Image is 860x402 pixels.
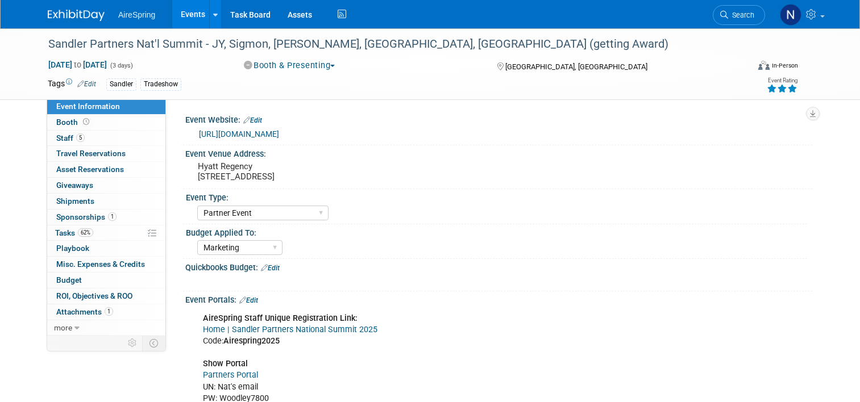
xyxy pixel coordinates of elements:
a: Attachments1 [47,304,165,320]
span: 1 [108,212,117,221]
a: Staff5 [47,131,165,146]
a: Misc. Expenses & Credits [47,257,165,272]
a: Asset Reservations [47,162,165,177]
span: to [72,60,83,69]
a: Edit [261,264,280,272]
img: ExhibitDay [48,10,105,21]
span: Shipments [56,196,94,206]
span: Budget [56,275,82,284]
pre: Hyatt Regency [STREET_ADDRESS] [198,161,434,182]
a: Search [713,5,765,25]
td: Personalize Event Tab Strip [123,336,143,350]
span: Giveaways [56,181,93,190]
div: Event Venue Address: [185,145,812,160]
a: Edit [77,80,96,88]
button: Booth & Presenting [240,60,340,72]
div: Budget Applied To: [186,224,807,238]
span: 5 [76,133,85,142]
a: Travel Reservations [47,146,165,161]
div: Event Type: [186,189,807,203]
div: Event Format [687,59,798,76]
span: more [54,323,72,332]
a: Home | Sandler Partners National Summit 2025 [203,325,377,334]
span: Booth [56,118,92,127]
span: Booth not reserved yet [81,118,92,126]
div: Sandler Partners Nat'l Summit - JY, Sigmon, [PERSON_NAME], [GEOGRAPHIC_DATA], [GEOGRAPHIC_DATA] (... [44,34,734,55]
a: Sponsorships1 [47,210,165,225]
a: Edit [239,296,258,304]
td: Tags [48,78,96,91]
span: Misc. Expenses & Credits [56,259,145,269]
a: Event Information [47,99,165,114]
td: Toggle Event Tabs [143,336,166,350]
a: [URL][DOMAIN_NAME] [199,129,279,139]
a: ROI, Objectives & ROO [47,288,165,304]
span: ROI, Objectives & ROO [56,291,132,300]
span: Travel Reservations [56,149,126,158]
a: Tasks62% [47,225,165,241]
a: Shipments [47,194,165,209]
a: Budget [47,273,165,288]
b: Airespring2025 [223,336,280,346]
a: Playbook [47,241,165,256]
div: Tradeshow [140,78,181,90]
span: [GEOGRAPHIC_DATA], [GEOGRAPHIC_DATA] [505,62,647,71]
span: Tasks [55,228,93,237]
a: Booth [47,115,165,130]
img: Natalie Pyron [780,4,801,26]
a: Giveaways [47,178,165,193]
b: AireSpring Staff Unique Registration Link: [203,313,358,323]
div: In-Person [771,61,798,70]
a: more [47,320,165,336]
div: Event Rating [767,78,797,83]
img: Format-Inperson.png [758,61,770,70]
div: Sandler [106,78,136,90]
span: Staff [56,133,85,143]
div: Event Website: [185,111,812,126]
span: (3 days) [109,62,133,69]
span: Sponsorships [56,212,117,221]
span: AireSpring [118,10,155,19]
span: Playbook [56,244,89,253]
span: 62% [78,228,93,237]
div: Quickbooks Budget: [185,259,812,274]
a: Edit [243,116,262,124]
span: Event Information [56,102,120,111]
a: Partners Portal [203,370,258,380]
span: [DATE] [DATE] [48,60,107,70]
span: Search [728,11,754,19]
b: Show Portal [203,359,248,368]
span: Asset Reservations [56,165,124,174]
span: Attachments [56,307,113,316]
span: 1 [105,307,113,316]
div: Event Portals: [185,291,812,306]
